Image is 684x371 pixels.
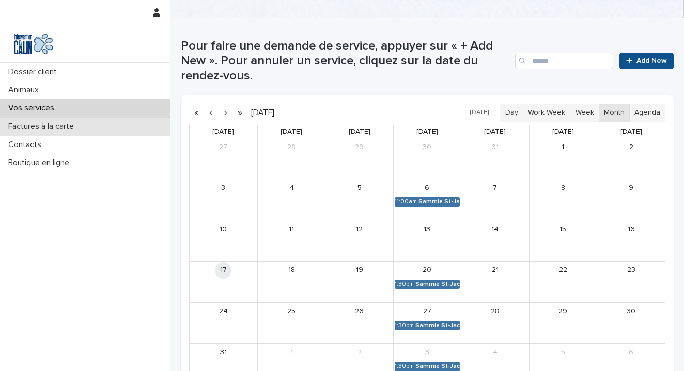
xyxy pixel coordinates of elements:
a: August 16, 2025 [623,221,640,237]
a: August 4, 2025 [283,180,300,196]
td: August 30, 2025 [597,302,665,344]
a: August 24, 2025 [215,303,231,320]
a: July 27, 2025 [215,139,231,155]
p: Contacts [4,140,50,150]
a: August 23, 2025 [623,262,640,279]
a: August 5, 2025 [351,180,368,196]
a: August 28, 2025 [487,303,503,320]
a: September 3, 2025 [419,344,436,361]
a: August 1, 2025 [555,139,571,155]
td: July 30, 2025 [393,138,461,179]
td: August 17, 2025 [190,261,257,302]
a: July 31, 2025 [487,139,503,155]
a: Monday [278,125,304,138]
a: August 19, 2025 [351,262,368,279]
p: Animaux [4,85,47,95]
td: August 10, 2025 [190,220,257,262]
a: August 12, 2025 [351,221,368,237]
td: August 18, 2025 [257,261,325,302]
p: Factures à la carte [4,122,82,132]
a: August 30, 2025 [623,303,640,320]
td: August 11, 2025 [257,220,325,262]
button: [DATE] [465,105,494,120]
a: August 8, 2025 [555,180,571,196]
a: Add New [619,53,674,69]
div: Sammie St-Jacques [418,198,460,205]
button: Previous month [204,104,218,121]
a: August 20, 2025 [419,262,436,279]
a: September 4, 2025 [487,344,503,361]
div: 1:30pm [395,363,414,370]
a: August 26, 2025 [351,303,368,320]
td: August 19, 2025 [325,261,393,302]
td: August 9, 2025 [597,179,665,220]
td: August 27, 2025 [393,302,461,344]
a: Sunday [210,125,236,138]
a: Saturday [618,125,644,138]
td: August 24, 2025 [190,302,257,344]
a: Wednesday [414,125,440,138]
a: September 5, 2025 [555,344,571,361]
a: August 6, 2025 [419,180,436,196]
td: August 23, 2025 [597,261,665,302]
div: Sammie St-Jacques [415,281,460,288]
td: July 31, 2025 [461,138,529,179]
td: August 14, 2025 [461,220,529,262]
a: Thursday [482,125,508,138]
button: Next month [218,104,232,121]
a: August 11, 2025 [283,221,300,237]
div: 1:30pm [395,322,414,329]
a: August 21, 2025 [487,262,503,279]
td: July 28, 2025 [257,138,325,179]
a: July 29, 2025 [351,139,368,155]
a: August 29, 2025 [555,303,571,320]
td: August 28, 2025 [461,302,529,344]
a: September 1, 2025 [283,344,300,361]
a: August 17, 2025 [215,262,231,279]
a: August 18, 2025 [283,262,300,279]
button: Agenda [629,104,665,121]
a: August 27, 2025 [419,303,436,320]
button: Day [500,104,523,121]
td: August 5, 2025 [325,179,393,220]
button: Next year [232,104,247,121]
a: July 28, 2025 [283,139,300,155]
a: Friday [550,125,576,138]
button: Work Week [523,104,570,121]
a: July 30, 2025 [419,139,436,155]
a: September 2, 2025 [351,344,368,361]
p: Boutique en ligne [4,158,77,168]
div: Sammie St-Jacques [415,363,460,370]
h2: [DATE] [247,109,274,117]
p: Vos services [4,103,63,113]
div: 1:30pm [395,281,414,288]
button: Previous year [189,104,204,121]
td: July 27, 2025 [190,138,257,179]
a: August 10, 2025 [215,221,231,237]
td: August 3, 2025 [190,179,257,220]
td: August 1, 2025 [529,138,597,179]
td: August 16, 2025 [597,220,665,262]
td: August 8, 2025 [529,179,597,220]
a: August 15, 2025 [555,221,571,237]
button: Week [570,104,599,121]
button: Month [599,104,630,121]
td: August 6, 2025 [393,179,461,220]
img: Y0SYDZVsQvbSeSFpbQoq [8,34,59,54]
a: September 6, 2025 [623,344,640,361]
p: Dossier client [4,67,65,77]
span: Add New [636,57,667,64]
div: Sammie St-Jacques [415,322,460,329]
td: July 29, 2025 [325,138,393,179]
a: August 13, 2025 [419,221,436,237]
td: August 25, 2025 [257,302,325,344]
td: August 12, 2025 [325,220,393,262]
td: August 4, 2025 [257,179,325,220]
a: August 31, 2025 [215,344,231,361]
a: August 2, 2025 [623,139,640,155]
td: August 7, 2025 [461,179,529,220]
td: August 22, 2025 [529,261,597,302]
td: August 21, 2025 [461,261,529,302]
a: August 3, 2025 [215,180,231,196]
td: August 29, 2025 [529,302,597,344]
